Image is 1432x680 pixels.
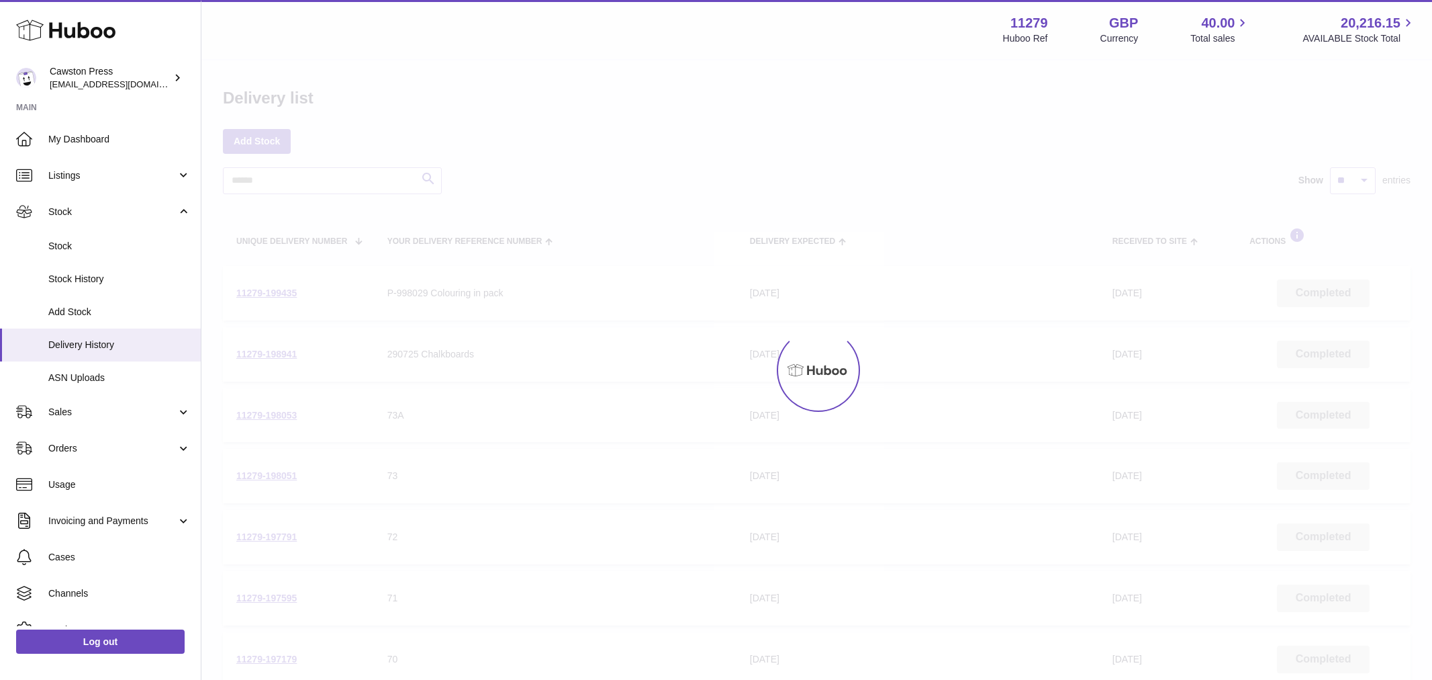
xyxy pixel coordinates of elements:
span: Sales [48,406,177,419]
span: Total sales [1190,32,1250,45]
span: ASN Uploads [48,372,191,384]
strong: 11279 [1010,14,1048,32]
span: Orders [48,442,177,455]
a: Log out [16,630,185,654]
a: 20,216.15 AVAILABLE Stock Total [1302,14,1416,45]
span: Add Stock [48,306,191,318]
span: Stock [48,206,177,218]
span: 20,216.15 [1341,14,1400,32]
span: Cases [48,551,191,564]
span: My Dashboard [48,133,191,146]
div: Cawston Press [50,65,171,91]
span: Usage [48,478,191,491]
span: Delivery History [48,339,191,351]
span: AVAILABLE Stock Total [1302,32,1416,45]
span: Stock History [48,273,191,286]
span: Stock [48,240,191,253]
span: Listings [48,169,177,182]
span: 40.00 [1201,14,1235,32]
span: Invoicing and Payments [48,515,177,527]
strong: GBP [1109,14,1138,32]
span: Channels [48,587,191,600]
div: Huboo Ref [1003,32,1048,45]
div: Currency [1100,32,1139,45]
img: internalAdmin-11279@internal.huboo.com [16,68,36,88]
span: [EMAIL_ADDRESS][DOMAIN_NAME] [50,79,197,89]
a: 40.00 Total sales [1190,14,1250,45]
span: Settings [48,624,191,636]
